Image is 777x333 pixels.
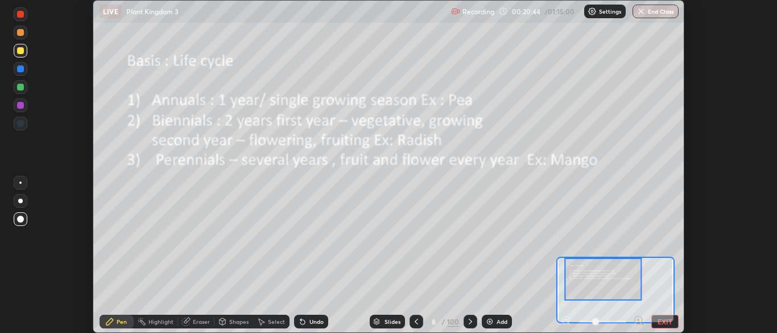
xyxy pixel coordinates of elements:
img: recording.375f2c34.svg [451,7,460,16]
div: Highlight [148,319,173,324]
button: EXIT [651,315,679,328]
div: Select [268,319,285,324]
img: add-slide-button [485,317,494,326]
p: Settings [599,9,621,14]
button: End Class [633,5,679,18]
img: class-settings-icons [588,7,597,16]
div: 8 [428,318,439,325]
div: Shapes [229,319,249,324]
div: Eraser [193,319,210,324]
p: Plant Kingdom 3 [126,7,179,16]
p: Recording [462,7,494,16]
div: Slides [385,319,400,324]
p: LIVE [103,7,118,16]
div: Add [497,319,507,324]
img: end-class-cross [637,7,646,16]
div: / [441,318,445,325]
div: 100 [447,316,459,327]
div: Undo [309,319,324,324]
div: Pen [117,319,127,324]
